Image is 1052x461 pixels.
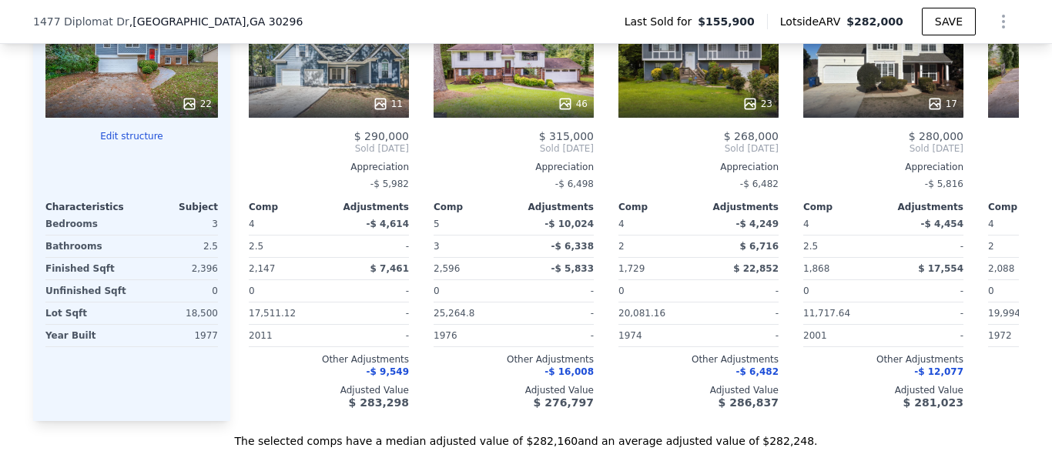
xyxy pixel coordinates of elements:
div: Appreciation [249,161,409,173]
div: The selected comps have a median adjusted value of $282,160 and an average adjusted value of $282... [33,421,1019,449]
span: $ 7,461 [370,263,409,274]
div: - [886,236,963,257]
div: 46 [558,96,588,112]
span: 2,147 [249,263,275,274]
span: -$ 6,498 [555,179,594,189]
div: Other Adjustments [618,353,779,366]
div: - [517,325,594,346]
div: Comp [618,201,699,213]
div: Subject [132,201,218,213]
span: $ 276,797 [534,396,594,409]
span: , [GEOGRAPHIC_DATA] [129,14,303,29]
span: -$ 6,338 [551,241,594,252]
span: $ 280,000 [909,130,963,142]
span: 1,729 [618,263,645,274]
div: Comp [434,201,514,213]
div: - [517,302,594,324]
span: $ 6,716 [740,241,779,252]
span: -$ 5,982 [370,179,409,189]
div: 2.5 [803,236,880,257]
span: -$ 4,249 [736,219,779,229]
div: Finished Sqft [45,258,129,279]
div: 1974 [618,325,695,346]
span: , GA 30296 [246,15,303,28]
div: - [886,280,963,302]
span: 5 [434,219,440,229]
span: -$ 6,482 [736,366,779,377]
div: 22 [182,96,212,112]
span: -$ 9,549 [367,366,409,377]
div: 2,396 [135,258,218,279]
span: 19,994.04 [988,308,1035,319]
span: 2,088 [988,263,1014,274]
span: 1,868 [803,263,829,274]
span: 1477 Diplomat Dr [33,14,129,29]
button: Show Options [988,6,1019,37]
div: Appreciation [618,161,779,173]
span: -$ 10,024 [544,219,594,229]
span: $ 286,837 [719,396,779,409]
span: 4 [618,219,625,229]
span: $ 315,000 [539,130,594,142]
div: - [886,325,963,346]
div: 2 [618,236,695,257]
span: -$ 12,077 [914,366,963,377]
span: $ 290,000 [354,130,409,142]
span: Sold [DATE] [803,142,963,155]
div: - [517,280,594,302]
div: - [332,302,409,324]
span: -$ 6,482 [740,179,779,189]
div: - [886,302,963,324]
div: 11 [373,96,403,112]
span: 0 [434,286,440,296]
span: 4 [249,219,255,229]
span: 0 [618,286,625,296]
span: 4 [988,219,994,229]
span: -$ 16,008 [544,366,594,377]
span: $155,900 [698,14,755,29]
div: 17 [927,96,957,112]
span: 2,596 [434,263,460,274]
div: - [332,325,409,346]
div: 3 [434,236,511,257]
div: Adjustments [329,201,409,213]
div: Other Adjustments [803,353,963,366]
div: Adjusted Value [434,384,594,396]
div: Adjusted Value [249,384,409,396]
div: Other Adjustments [434,353,594,366]
span: 17,511.12 [249,308,296,319]
span: Sold [DATE] [249,142,409,155]
div: 2.5 [135,236,218,257]
div: 1976 [434,325,511,346]
div: 0 [135,280,218,302]
div: 2001 [803,325,880,346]
div: Year Built [45,325,129,346]
div: Comp [803,201,883,213]
div: 2011 [249,325,326,346]
div: Adjusted Value [803,384,963,396]
span: $ 281,023 [903,396,963,409]
span: Sold [DATE] [618,142,779,155]
span: 0 [988,286,994,296]
span: -$ 4,454 [921,219,963,229]
div: Characteristics [45,201,132,213]
span: $ 283,298 [349,396,409,409]
span: -$ 5,833 [551,263,594,274]
div: 3 [135,213,218,235]
div: 23 [742,96,772,112]
div: - [702,280,779,302]
span: Last Sold for [625,14,699,29]
span: 25,264.8 [434,308,474,319]
div: - [332,280,409,302]
span: $ 17,554 [918,263,963,274]
div: Lot Sqft [45,302,129,324]
span: 0 [803,286,809,296]
span: $ 268,000 [724,130,779,142]
div: Unfinished Sqft [45,280,129,302]
div: Bathrooms [45,236,129,257]
div: 18,500 [135,302,218,324]
span: -$ 4,614 [367,219,409,229]
span: Sold [DATE] [434,142,594,155]
button: Edit structure [45,130,218,142]
span: -$ 5,816 [925,179,963,189]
